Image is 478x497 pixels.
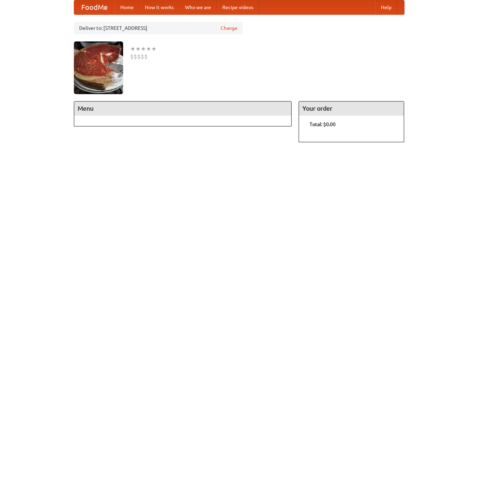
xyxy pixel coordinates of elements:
a: FoodMe [74,0,115,14]
li: $ [130,53,134,60]
a: Recipe videos [217,0,259,14]
li: ★ [130,45,135,53]
h4: Your order [299,102,404,116]
li: $ [141,53,144,60]
a: How it works [139,0,179,14]
li: ★ [151,45,157,53]
a: Change [221,25,237,32]
a: Home [115,0,139,14]
li: ★ [135,45,141,53]
h4: Menu [74,102,292,116]
a: Who we are [179,0,217,14]
li: $ [137,53,141,60]
img: angular.jpg [74,41,123,94]
div: Deliver to: [STREET_ADDRESS] [74,22,243,34]
li: ★ [141,45,146,53]
li: $ [144,53,148,60]
a: Help [375,0,397,14]
li: $ [134,53,137,60]
li: ★ [146,45,151,53]
b: Total: $0.00 [310,122,336,127]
